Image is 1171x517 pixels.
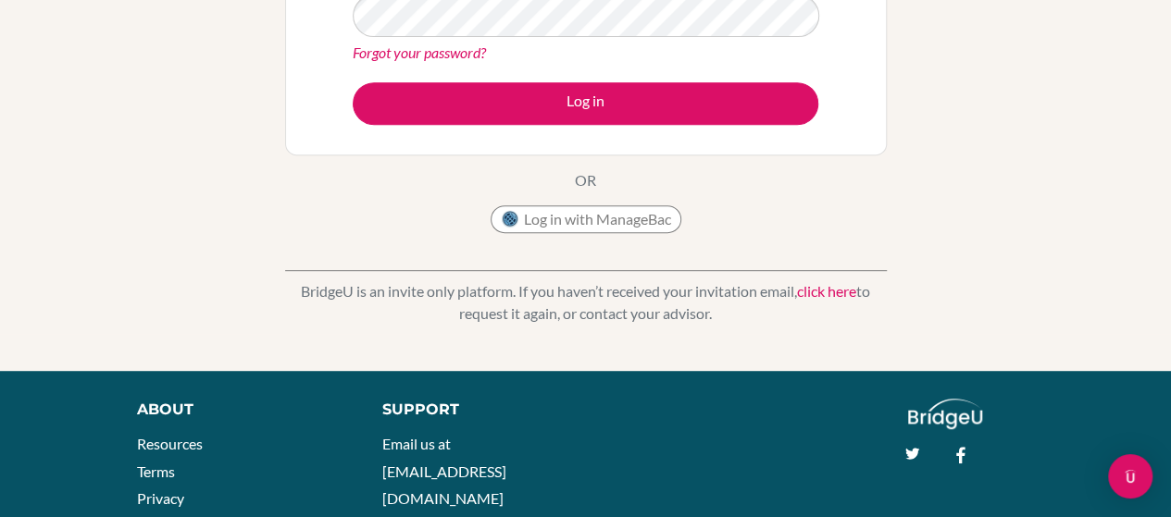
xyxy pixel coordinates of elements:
[575,169,596,191] p: OR
[797,282,856,300] a: click here
[285,280,887,325] p: BridgeU is an invite only platform. If you haven’t received your invitation email, to request it ...
[382,435,506,507] a: Email us at [EMAIL_ADDRESS][DOMAIN_NAME]
[1108,454,1152,499] div: Open Intercom Messenger
[137,435,203,452] a: Resources
[382,399,567,421] div: Support
[137,489,184,507] a: Privacy
[908,399,983,429] img: logo_white@2x-f4f0deed5e89b7ecb1c2cc34c3e3d731f90f0f143d5ea2071677605dd97b5244.png
[491,205,681,233] button: Log in with ManageBac
[137,399,341,421] div: About
[137,462,175,480] a: Terms
[353,43,486,61] a: Forgot your password?
[353,82,818,125] button: Log in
